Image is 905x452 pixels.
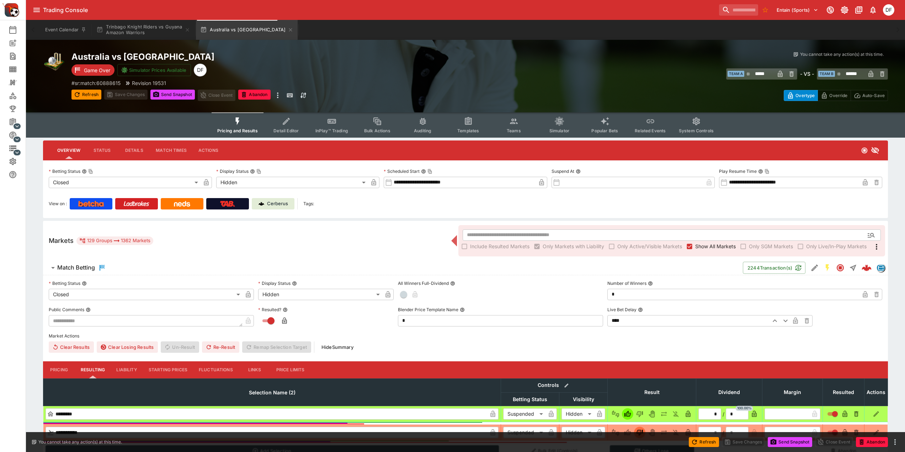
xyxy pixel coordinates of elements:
[202,341,239,353] button: Re-Result
[646,408,658,420] button: Void
[865,229,878,241] button: Open
[398,280,449,286] p: All Winners Full-Dividend
[41,20,91,40] button: Event Calendar
[398,307,458,313] p: Blender Price Template Name
[43,6,716,14] div: Trading Console
[719,4,758,16] input: search
[608,378,696,406] th: Result
[216,177,368,188] div: Hidden
[507,128,521,133] span: Teams
[648,281,653,286] button: Number of Winners
[836,264,845,272] svg: Closed
[97,341,158,353] button: Clear Losing Results
[549,128,569,133] span: Simulator
[2,1,19,18] img: PriceKinetics Logo
[784,90,818,101] button: Overtype
[111,361,143,378] button: Liability
[220,201,235,207] img: TabNZ
[576,169,581,174] button: Suspend At
[238,91,270,98] span: Mark an event as closed and abandoned.
[883,4,894,16] div: David Foster
[43,361,75,378] button: Pricing
[610,427,621,438] button: Not Set
[772,4,823,16] button: Select Tenant
[86,142,118,159] button: Status
[9,78,28,87] div: Nexus Entities
[565,395,602,404] span: Visibility
[317,341,358,353] button: HideSummary
[457,128,479,133] span: Templates
[217,128,258,133] span: Pricing and Results
[867,4,879,16] button: Notifications
[862,92,885,99] p: Auto-Save
[238,90,270,100] button: Abandon
[292,281,297,286] button: Display Status
[258,289,382,300] div: Hidden
[9,131,28,139] div: Sports Pricing
[881,2,896,18] button: David Foster
[258,307,281,313] p: Resulted?
[800,51,884,58] p: You cannot take any action(s) at this time.
[38,439,122,445] p: You cannot take any action(s) at this time.
[49,289,243,300] div: Closed
[78,201,104,207] img: Betcha
[71,90,101,100] button: Refresh
[800,70,814,78] h6: - VS -
[82,169,87,174] button: Betting StatusCopy To Clipboard
[283,307,288,312] button: Resulted?
[161,341,199,353] span: Un-Result
[303,198,314,209] label: Tags:
[638,307,643,312] button: Live Bet Delay
[216,168,249,174] p: Display Status
[503,427,545,438] div: Suspended
[273,90,282,101] button: more
[460,307,465,312] button: Blender Price Template Name
[49,168,80,174] p: Betting Status
[150,142,192,159] button: Match Times
[891,438,899,446] button: more
[267,200,288,207] p: Cerberus
[505,395,555,404] span: Betting Status
[117,64,191,76] button: Simulator Prices Available
[9,170,28,179] div: Help & Support
[364,128,390,133] span: Bulk Actions
[118,142,150,159] button: Details
[57,264,95,271] h6: Match Betting
[256,169,261,174] button: Copy To Clipboard
[851,90,888,101] button: Auto-Save
[52,142,86,159] button: Overview
[252,198,294,209] a: Cerberus
[79,236,150,245] div: 129 Groups 1362 Markets
[250,169,255,174] button: Display StatusCopy To Clipboard
[760,4,771,16] button: No Bookmarks
[421,169,426,174] button: Scheduled StartCopy To Clipboard
[239,361,271,378] button: Links
[450,281,455,286] button: All Winners Full-Dividend
[92,20,195,40] button: Trinbago Knight Riders vs Guyana Amazon Warriors
[196,20,298,40] button: Australia vs [GEOGRAPHIC_DATA]
[723,429,724,436] div: /
[414,128,431,133] span: Auditing
[622,408,633,420] button: Win
[9,39,28,47] div: New Event
[634,427,645,438] button: Lose
[501,378,608,392] th: Controls
[689,437,719,447] button: Refresh
[859,261,874,275] a: e1fc953e-4db2-4437-ae8e-cad46e76c27a
[427,169,432,174] button: Copy To Clipboard
[143,361,193,378] button: Starting Prices
[658,427,670,438] button: Push
[9,91,28,100] div: Categories
[543,243,604,250] span: Only Markets with Liability
[43,51,66,74] img: cricket.png
[132,79,166,87] p: Revision 19531
[821,261,834,274] button: SGM Enabled
[696,378,762,406] th: Dividend
[847,261,859,274] button: Straight
[658,408,670,420] button: Push
[719,168,757,174] p: Play Resume Time
[695,243,736,250] span: Show All Markets
[259,201,264,207] img: Cerberus
[852,4,865,16] button: Documentation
